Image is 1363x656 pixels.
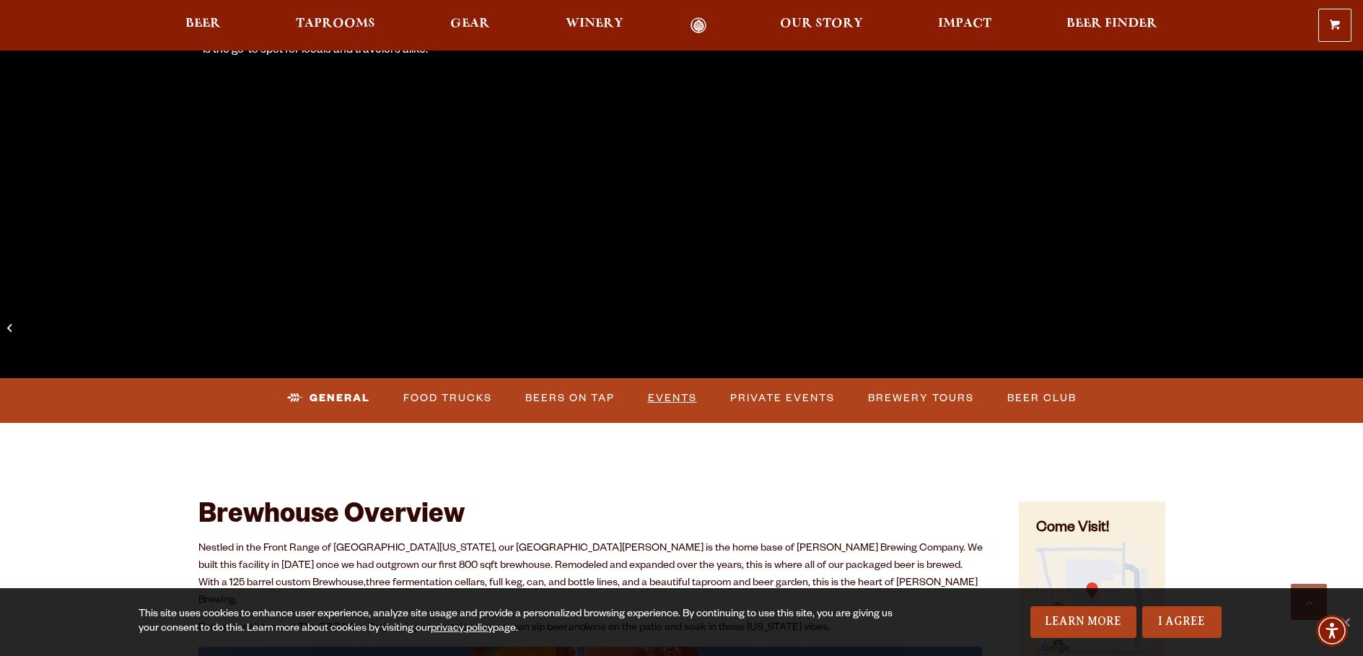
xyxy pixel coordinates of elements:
[450,18,490,30] span: Gear
[185,18,221,30] span: Beer
[1030,606,1136,638] a: Learn More
[566,18,623,30] span: Winery
[198,502,983,533] h2: Brewhouse Overview
[1291,584,1327,620] a: Scroll to top
[1142,606,1222,638] a: I Agree
[1002,382,1082,415] a: Beer Club
[520,382,621,415] a: Beers on Tap
[771,17,872,34] a: Our Story
[286,17,385,34] a: Taprooms
[139,608,913,637] div: This site uses cookies to enhance user experience, analyze site usage and provide a personalized ...
[198,541,983,610] p: Nestled in the Front Range of [GEOGRAPHIC_DATA][US_STATE], our [GEOGRAPHIC_DATA][PERSON_NAME] is ...
[780,18,863,30] span: Our Story
[1036,519,1147,540] h4: Come Visit!
[398,382,498,415] a: Food Trucks
[724,382,841,415] a: Private Events
[929,17,1001,34] a: Impact
[672,17,726,34] a: Odell Home
[431,624,493,635] a: privacy policy
[1057,17,1167,34] a: Beer Finder
[862,382,980,415] a: Brewery Tours
[176,17,230,34] a: Beer
[198,578,978,607] span: three fermentation cellars, full keg, can, and bottle lines, and a beautiful taproom and beer gar...
[281,382,376,415] a: General
[1066,18,1157,30] span: Beer Finder
[296,18,375,30] span: Taprooms
[642,382,703,415] a: Events
[938,18,991,30] span: Impact
[1036,543,1147,654] img: Small thumbnail of location on map
[441,17,499,34] a: Gear
[556,17,633,34] a: Winery
[1316,615,1348,647] div: Accessibility Menu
